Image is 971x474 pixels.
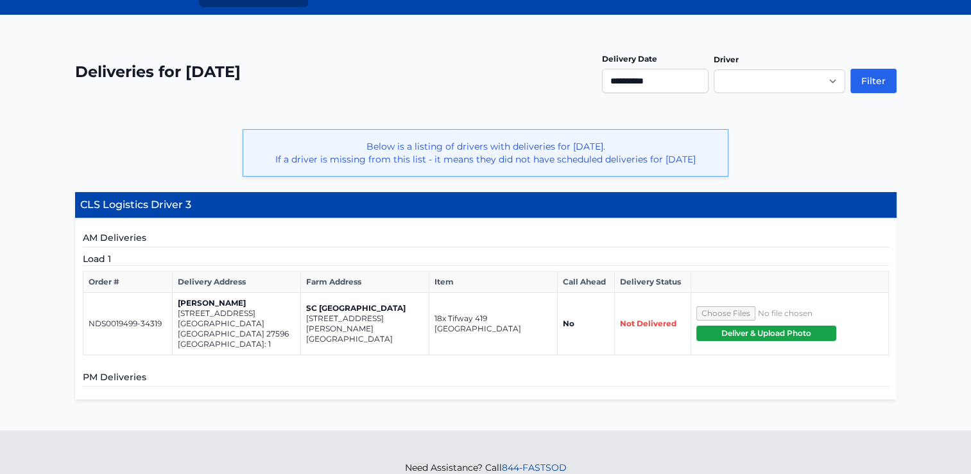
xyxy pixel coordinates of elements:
p: [STREET_ADDRESS] [178,308,295,319]
p: NDS0019499-34319 [89,319,167,329]
h5: PM Deliveries [83,371,889,387]
th: Order # [83,272,172,293]
h5: AM Deliveries [83,231,889,247]
th: Item [429,272,557,293]
th: Farm Address [300,272,429,293]
p: Need Assistance? Call [405,461,567,474]
a: 844-FASTSOD [502,462,567,473]
button: Deliver & Upload Photo [696,326,836,341]
p: [GEOGRAPHIC_DATA] [GEOGRAPHIC_DATA] 27596 [178,319,295,339]
p: [GEOGRAPHIC_DATA]: 1 [178,339,295,349]
p: [GEOGRAPHIC_DATA] [306,334,424,344]
h2: Deliveries for [DATE] [75,62,241,82]
label: Delivery Date [602,54,657,64]
span: Not Delivered [620,319,676,328]
p: [STREET_ADDRESS][PERSON_NAME] [306,313,424,334]
p: Below is a listing of drivers with deliveries for [DATE]. If a driver is missing from this list -... [253,140,718,166]
th: Delivery Status [615,272,691,293]
button: Filter [850,69,897,93]
td: 18x Tifway 419 [GEOGRAPHIC_DATA] [429,293,557,355]
p: SC [GEOGRAPHIC_DATA] [306,303,424,313]
th: Call Ahead [557,272,614,293]
label: Driver [714,55,739,64]
h5: Load 1 [83,252,889,266]
p: [PERSON_NAME] [178,298,295,308]
h4: CLS Logistics Driver 3 [75,192,897,218]
strong: No [563,319,574,328]
th: Delivery Address [172,272,300,293]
